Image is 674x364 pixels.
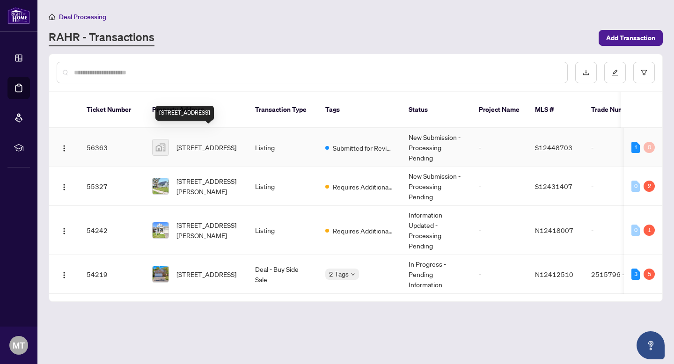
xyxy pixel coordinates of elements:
td: 2515796 - NS [584,255,649,294]
button: filter [633,62,655,83]
div: 0 [631,225,640,236]
td: Listing [248,128,318,167]
span: 2 Tags [329,269,349,279]
button: download [575,62,597,83]
button: Logo [57,179,72,194]
button: Add Transaction [599,30,663,46]
span: Submitted for Review [333,143,394,153]
button: Logo [57,223,72,238]
div: [STREET_ADDRESS] [155,106,214,121]
td: New Submission - Processing Pending [401,128,471,167]
td: Information Updated - Processing Pending [401,206,471,255]
span: S12431407 [535,182,572,190]
th: Tags [318,92,401,128]
div: 0 [644,142,655,153]
span: [STREET_ADDRESS] [176,269,236,279]
td: - [584,167,649,206]
th: Property Address [145,92,248,128]
span: N12418007 [535,226,573,234]
td: - [471,128,527,167]
a: RAHR - Transactions [49,29,154,46]
span: Add Transaction [606,30,655,45]
span: S12448703 [535,143,572,152]
td: 54219 [79,255,145,294]
img: Logo [60,183,68,191]
span: N12412510 [535,270,573,278]
td: 56363 [79,128,145,167]
td: - [584,206,649,255]
td: Deal - Buy Side Sale [248,255,318,294]
td: 54242 [79,206,145,255]
span: home [49,14,55,20]
span: MT [13,339,25,352]
div: 5 [644,269,655,280]
span: down [351,272,355,277]
td: New Submission - Processing Pending [401,167,471,206]
th: Status [401,92,471,128]
td: - [471,167,527,206]
td: Listing [248,206,318,255]
span: Deal Processing [59,13,106,21]
img: Logo [60,227,68,235]
div: 2 [644,181,655,192]
div: 0 [631,181,640,192]
td: - [471,255,527,294]
span: [STREET_ADDRESS][PERSON_NAME] [176,220,240,240]
th: MLS # [527,92,584,128]
img: Logo [60,145,68,152]
button: Logo [57,140,72,155]
span: download [583,69,589,76]
th: Transaction Type [248,92,318,128]
td: - [471,206,527,255]
span: [STREET_ADDRESS] [176,142,236,153]
div: 1 [644,225,655,236]
img: thumbnail-img [153,266,168,282]
img: thumbnail-img [153,178,168,194]
div: 3 [631,269,640,280]
th: Ticket Number [79,92,145,128]
td: - [584,128,649,167]
div: 1 [631,142,640,153]
span: Requires Additional Docs [333,226,394,236]
button: Open asap [637,331,665,359]
img: Logo [60,271,68,279]
img: thumbnail-img [153,222,168,238]
th: Trade Number [584,92,649,128]
td: 55327 [79,167,145,206]
img: logo [7,7,30,24]
button: edit [604,62,626,83]
span: filter [641,69,647,76]
span: [STREET_ADDRESS][PERSON_NAME] [176,176,240,197]
td: In Progress - Pending Information [401,255,471,294]
img: thumbnail-img [153,139,168,155]
td: Listing [248,167,318,206]
th: Project Name [471,92,527,128]
button: Logo [57,267,72,282]
span: edit [612,69,618,76]
span: Requires Additional Docs [333,182,394,192]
